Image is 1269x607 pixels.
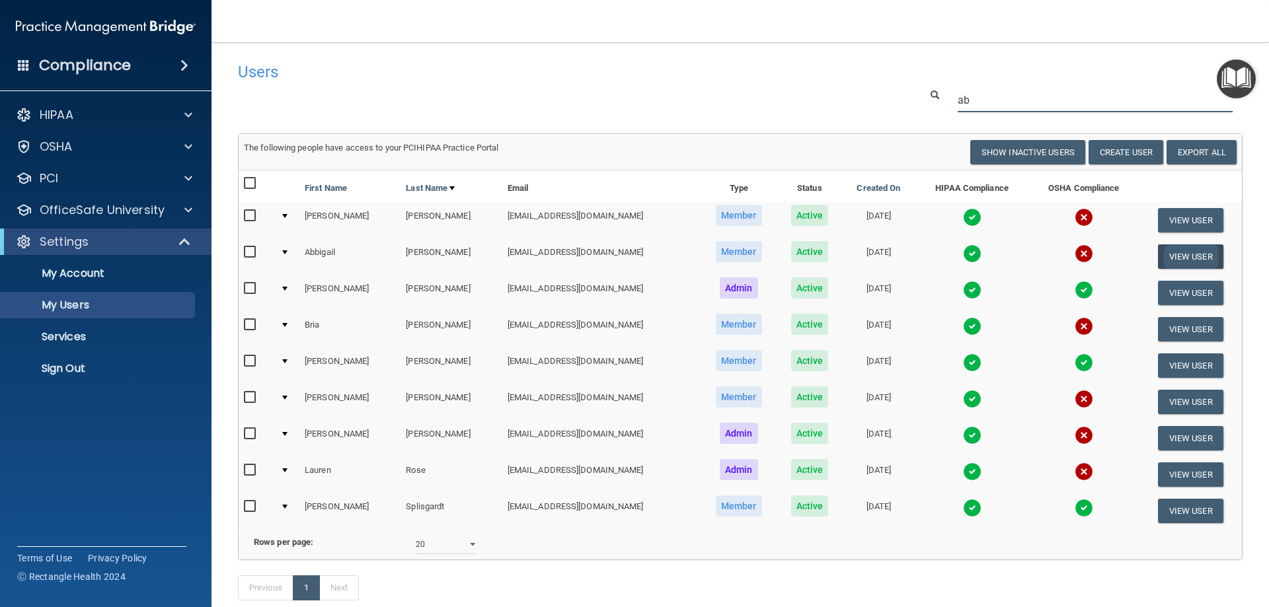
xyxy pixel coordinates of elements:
span: Member [716,495,762,517]
a: Created On [857,180,900,196]
button: View User [1158,208,1223,232]
td: [EMAIL_ADDRESS][DOMAIN_NAME] [502,384,701,420]
td: [PERSON_NAME] [401,311,502,347]
span: Active [791,277,829,299]
a: OSHA [16,139,192,155]
button: View User [1158,281,1223,305]
td: [PERSON_NAME] [299,384,401,420]
span: Member [716,386,762,408]
button: View User [1158,317,1223,341]
span: Active [791,423,829,444]
a: 1 [293,575,320,600]
a: PCI [16,170,192,186]
input: Search [958,88,1233,112]
span: Active [791,205,829,226]
span: Active [791,350,829,371]
button: View User [1158,244,1223,269]
td: [EMAIL_ADDRESS][DOMAIN_NAME] [502,347,701,384]
span: Active [791,386,829,408]
span: Active [791,495,829,517]
img: cross.ca9f0e7f.svg [1075,462,1093,481]
th: Email [502,170,701,202]
img: tick.e7d51cea.svg [1075,281,1093,299]
td: [DATE] [842,384,915,420]
td: [PERSON_NAME] [299,275,401,311]
td: Lauren [299,456,401,493]
a: Export All [1167,140,1237,164]
img: cross.ca9f0e7f.svg [1075,317,1093,336]
h4: Compliance [39,56,131,75]
td: [PERSON_NAME] [401,420,502,456]
td: [PERSON_NAME] [401,202,502,238]
button: View User [1158,390,1223,414]
td: Rose [401,456,502,493]
td: [PERSON_NAME] [299,202,401,238]
img: cross.ca9f0e7f.svg [1075,208,1093,227]
img: PMB logo [16,14,196,40]
img: tick.e7d51cea.svg [963,390,981,408]
a: First Name [305,180,347,196]
td: [DATE] [842,420,915,456]
img: tick.e7d51cea.svg [963,353,981,372]
img: tick.e7d51cea.svg [963,281,981,299]
p: Settings [40,234,89,250]
td: [EMAIL_ADDRESS][DOMAIN_NAME] [502,456,701,493]
span: Ⓒ Rectangle Health 2024 [17,570,126,583]
img: tick.e7d51cea.svg [1075,499,1093,517]
td: [PERSON_NAME] [401,275,502,311]
img: cross.ca9f0e7f.svg [1075,390,1093,408]
span: Member [716,205,762,226]
span: Member [716,350,762,371]
h4: Users [238,63,816,81]
p: My Account [9,267,189,280]
td: [PERSON_NAME] [299,493,401,528]
th: OSHA Compliance [1028,170,1139,202]
a: Privacy Policy [88,552,147,565]
td: [PERSON_NAME] [299,420,401,456]
span: The following people have access to your PCIHIPAA Practice Portal [244,143,499,153]
td: [DATE] [842,493,915,528]
img: cross.ca9f0e7f.svg [1075,426,1093,445]
td: [DATE] [842,311,915,347]
td: [EMAIL_ADDRESS][DOMAIN_NAME] [502,238,701,275]
img: tick.e7d51cea.svg [963,426,981,445]
img: tick.e7d51cea.svg [963,208,981,227]
th: HIPAA Compliance [915,170,1028,202]
span: Active [791,314,829,335]
td: [PERSON_NAME] [401,384,502,420]
b: Rows per page: [254,537,313,547]
button: View User [1158,426,1223,450]
button: View User [1158,499,1223,523]
span: Admin [720,459,758,480]
button: Create User [1089,140,1163,164]
span: Member [716,241,762,262]
img: tick.e7d51cea.svg [963,499,981,517]
img: tick.e7d51cea.svg [963,317,981,336]
td: Splisgardt [401,493,502,528]
a: Last Name [406,180,455,196]
a: HIPAA [16,107,192,123]
p: OSHA [40,139,73,155]
p: HIPAA [40,107,73,123]
td: [EMAIL_ADDRESS][DOMAIN_NAME] [502,311,701,347]
button: Show Inactive Users [970,140,1085,164]
iframe: Drift Widget Chat Controller [1040,513,1253,566]
td: [PERSON_NAME] [299,347,401,384]
span: Member [716,314,762,335]
td: Bria [299,311,401,347]
a: OfficeSafe University [16,202,192,218]
p: Sign Out [9,362,189,375]
td: Abbigail [299,238,401,275]
img: tick.e7d51cea.svg [963,244,981,263]
td: [EMAIL_ADDRESS][DOMAIN_NAME] [502,420,701,456]
button: View User [1158,353,1223,378]
p: OfficeSafe University [40,202,165,218]
button: View User [1158,462,1223,487]
th: Type [701,170,777,202]
td: [DATE] [842,456,915,493]
img: cross.ca9f0e7f.svg [1075,244,1093,263]
td: [DATE] [842,275,915,311]
td: [DATE] [842,202,915,238]
td: [EMAIL_ADDRESS][DOMAIN_NAME] [502,202,701,238]
td: [EMAIL_ADDRESS][DOMAIN_NAME] [502,275,701,311]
